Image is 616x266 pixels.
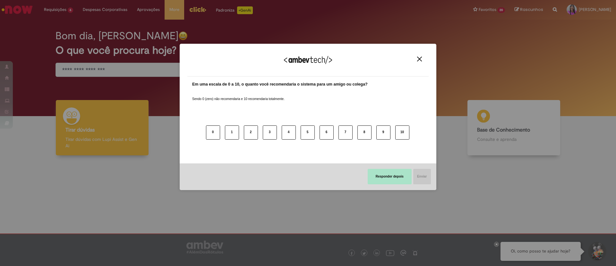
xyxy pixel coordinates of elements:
button: 3 [263,125,277,140]
label: Em uma escala de 0 a 10, o quanto você recomendaria o sistema para um amigo ou colega? [192,81,368,87]
button: 10 [395,125,409,140]
button: 9 [376,125,390,140]
button: 6 [320,125,334,140]
button: 4 [282,125,296,140]
button: 0 [206,125,220,140]
button: 8 [357,125,372,140]
button: 2 [244,125,258,140]
button: 1 [225,125,239,140]
label: Sendo 0 (zero) não recomendaria e 10 recomendaria totalmente. [192,89,285,101]
button: 7 [338,125,353,140]
img: Close [417,57,422,61]
img: Logo Ambevtech [284,56,332,64]
button: Close [415,56,424,62]
button: Responder depois [368,169,412,184]
button: 5 [301,125,315,140]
